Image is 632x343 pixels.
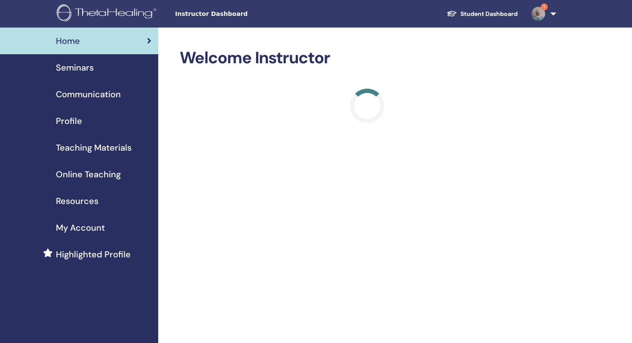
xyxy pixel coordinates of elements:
[56,248,131,261] span: Highlighted Profile
[56,195,98,207] span: Resources
[180,48,555,68] h2: Welcome Instructor
[56,88,121,101] span: Communication
[56,34,80,47] span: Home
[57,4,160,24] img: logo.png
[56,61,94,74] span: Seminars
[175,9,304,19] span: Instructor Dashboard
[56,221,105,234] span: My Account
[56,141,132,154] span: Teaching Materials
[56,168,121,181] span: Online Teaching
[56,114,82,127] span: Profile
[531,7,545,21] img: default.jpg
[440,6,525,22] a: Student Dashboard
[447,10,457,17] img: graduation-cap-white.svg
[541,3,548,10] span: 1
